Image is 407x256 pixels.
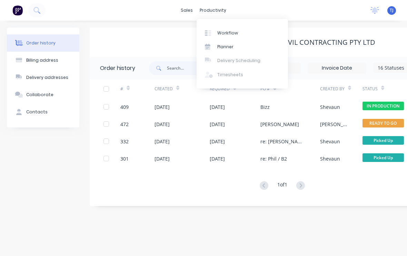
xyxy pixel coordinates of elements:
span: Picked Up [363,136,404,145]
input: Invoice Date [308,63,366,73]
span: READY TO GO [363,119,404,127]
div: [DATE] [210,121,225,128]
div: Created By [320,79,363,98]
button: Contacts [7,103,79,121]
div: 332 [120,138,129,145]
div: [DATE] [155,155,170,162]
div: Created By [320,86,345,92]
div: Created [155,86,173,92]
div: 301 [120,155,129,162]
div: re: [PERSON_NAME] [260,138,306,145]
img: Factory [12,5,23,16]
div: # [120,86,123,92]
button: Collaborate [7,86,79,103]
div: [PERSON_NAME] [260,121,299,128]
div: Collaborate [26,92,53,98]
div: Status [363,86,378,92]
div: [DATE] [210,155,225,162]
div: [DATE] [155,138,170,145]
button: Order history [7,34,79,52]
div: Bizz [260,103,270,111]
div: Created [155,79,210,98]
div: Shevaun [320,155,340,162]
button: Delivery addresses [7,69,79,86]
input: Search... [167,61,235,75]
a: Workflow [197,26,288,40]
div: [PERSON_NAME] [320,121,349,128]
div: # [120,79,154,98]
div: 472 [120,121,129,128]
div: productivity [196,5,230,16]
a: Planner [197,40,288,54]
div: Shevaun [320,138,340,145]
div: sales [177,5,196,16]
div: Shevaun [320,103,340,111]
div: Planner [217,44,234,50]
div: Order history [100,64,135,72]
div: [DATE] [210,138,225,145]
span: Picked Up [363,153,404,162]
div: [DATE] [155,121,170,128]
div: Delivery addresses [26,74,68,81]
span: IN PRODUCTION [363,102,404,110]
div: [DATE] [210,103,225,111]
div: Workflow [217,30,238,36]
div: [DATE] [155,103,170,111]
div: Billing address [26,57,58,63]
span: TJ [390,7,394,13]
div: Order history [26,40,56,46]
div: Contacts [26,109,48,115]
button: Billing address [7,52,79,69]
div: re: Phil / B2 [260,155,287,162]
div: PO # [260,79,320,98]
div: 1 of 1 [277,181,287,191]
div: 409 [120,103,129,111]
